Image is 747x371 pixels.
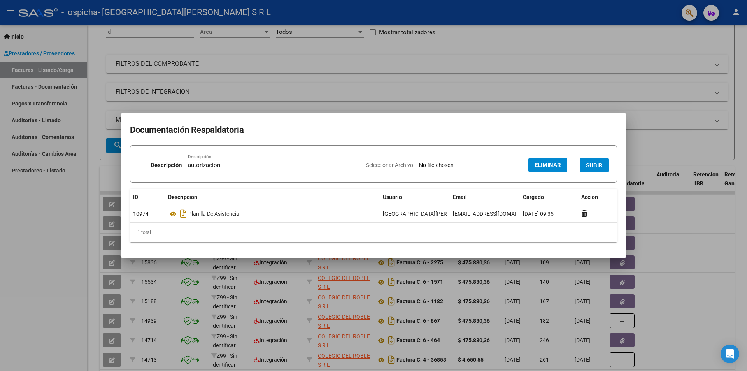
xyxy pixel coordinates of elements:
datatable-header-cell: Descripción [165,189,380,206]
button: Eliminar [528,158,567,172]
span: [GEOGRAPHIC_DATA][PERSON_NAME] SRL [GEOGRAPHIC_DATA][PERSON_NAME] SRL [383,211,594,217]
span: Cargado [523,194,544,200]
span: SUBIR [586,162,603,169]
span: Accion [581,194,598,200]
datatable-header-cell: Cargado [520,189,578,206]
div: Open Intercom Messenger [721,345,739,363]
span: Descripción [168,194,197,200]
datatable-header-cell: ID [130,189,165,206]
div: Planilla De Asistencia [168,207,377,220]
span: Seleccionar Archivo [366,162,413,168]
span: Usuario [383,194,402,200]
span: Email [453,194,467,200]
p: Descripción [151,161,182,170]
datatable-header-cell: Accion [578,189,617,206]
span: [EMAIL_ADDRESS][DOMAIN_NAME] [453,211,539,217]
datatable-header-cell: Email [450,189,520,206]
div: 1 total [130,223,617,242]
span: [DATE] 09:35 [523,211,554,217]
span: ID [133,194,138,200]
i: Descargar documento [178,207,188,220]
datatable-header-cell: Usuario [380,189,450,206]
button: SUBIR [580,158,609,172]
h2: Documentación Respaldatoria [130,123,617,137]
span: 10974 [133,211,149,217]
span: Eliminar [535,162,561,169]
